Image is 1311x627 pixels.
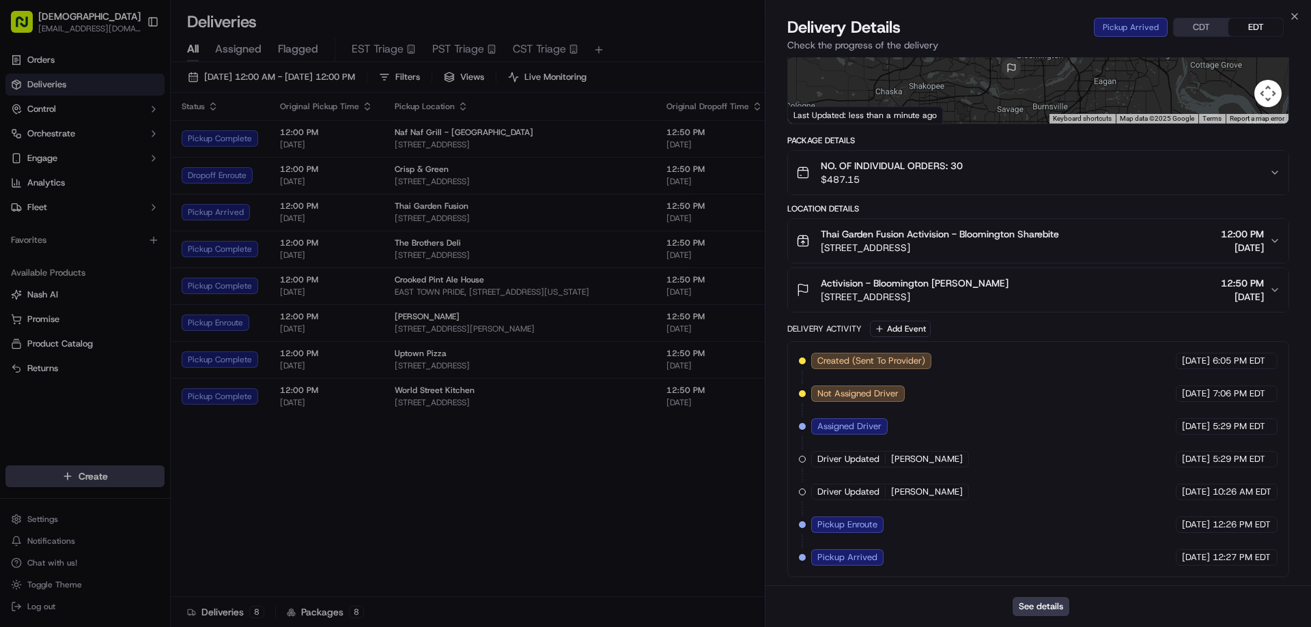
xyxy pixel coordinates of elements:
span: 12:26 PM EDT [1213,519,1271,531]
span: [DATE] [1182,486,1210,498]
span: Driver Updated [817,486,879,498]
div: Start new chat [46,130,224,144]
span: Assigned Driver [817,420,882,433]
span: [DATE] [1182,388,1210,400]
button: EDT [1228,18,1283,36]
button: CDT [1174,18,1228,36]
span: Pickup Arrived [817,551,877,564]
button: NO. OF INDIVIDUAL ORDERS: 30$487.15 [788,151,1288,194]
a: 📗Knowledge Base [8,192,110,217]
img: Google [791,106,836,123]
span: [STREET_ADDRESS] [821,241,1059,254]
a: Powered byPylon [96,231,165,242]
a: Terms (opens in new tab) [1202,115,1222,122]
span: [DATE] [1182,420,1210,433]
span: 12:27 PM EDT [1213,551,1271,564]
button: Activision - Bloomington [PERSON_NAME][STREET_ADDRESS]12:50 PM[DATE] [788,268,1288,312]
span: Thai Garden Fusion Activision - Bloomington Sharebite [821,227,1059,241]
button: Keyboard shortcuts [1053,114,1112,123]
img: 1736555255976-a54dd68f-1ca7-489b-9aae-adbdc363a1c4 [14,130,38,155]
span: Knowledge Base [27,198,104,212]
span: 5:29 PM EDT [1213,420,1265,433]
a: Report a map error [1230,115,1284,122]
div: Last Updated: less than a minute ago [788,106,943,123]
span: 7:06 PM EDT [1213,388,1265,400]
span: Map data ©2025 Google [1120,115,1194,122]
span: [DATE] [1182,453,1210,465]
button: Thai Garden Fusion Activision - Bloomington Sharebite[STREET_ADDRESS]12:00 PM[DATE] [788,219,1288,263]
span: [DATE] [1182,551,1210,564]
img: Nash [14,14,41,41]
span: API Documentation [129,198,219,212]
span: 5:29 PM EDT [1213,453,1265,465]
div: We're available if you need us! [46,144,173,155]
span: Delivery Details [787,16,901,38]
button: Map camera controls [1254,80,1282,107]
span: [STREET_ADDRESS] [821,290,1009,304]
span: Activision - Bloomington [PERSON_NAME] [821,276,1009,290]
button: See details [1013,597,1069,616]
span: $487.15 [821,173,963,186]
div: 📗 [14,199,25,210]
span: Created (Sent To Provider) [817,355,925,367]
span: Driver Updated [817,453,879,465]
span: Not Assigned Driver [817,388,899,400]
a: 💻API Documentation [110,192,225,217]
span: 6:05 PM EDT [1213,355,1265,367]
span: Pylon [136,231,165,242]
a: Open this area in Google Maps (opens a new window) [791,106,836,123]
p: Welcome 👋 [14,55,249,76]
span: 10:26 AM EDT [1213,486,1271,498]
div: Location Details [787,203,1289,214]
span: [DATE] [1182,519,1210,531]
div: 💻 [115,199,126,210]
span: 12:50 PM [1221,276,1264,290]
button: Start new chat [232,134,249,151]
button: Add Event [870,321,931,337]
div: Delivery Activity [787,323,862,334]
span: [DATE] [1182,355,1210,367]
p: Check the progress of the delivery [787,38,1289,52]
input: Got a question? Start typing here... [36,88,246,102]
span: [DATE] [1221,290,1264,304]
span: NO. OF INDIVIDUAL ORDERS: 30 [821,159,963,173]
span: 12:00 PM [1221,227,1264,241]
span: [PERSON_NAME] [891,453,963,465]
span: [DATE] [1221,241,1264,254]
span: Pickup Enroute [817,519,877,531]
span: [PERSON_NAME] [891,486,963,498]
div: Package Details [787,135,1289,146]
